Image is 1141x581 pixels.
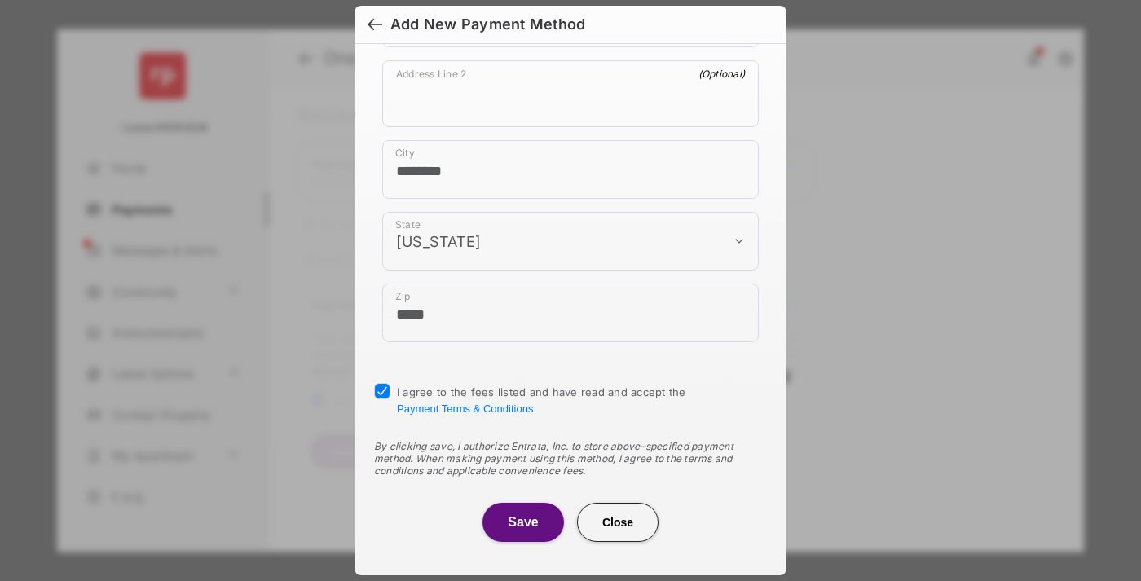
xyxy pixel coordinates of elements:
div: payment_method_screening[postal_addresses][postalCode] [382,284,759,342]
span: I agree to the fees listed and have read and accept the [397,385,686,415]
div: payment_method_screening[postal_addresses][locality] [382,140,759,199]
div: payment_method_screening[postal_addresses][administrativeArea] [382,212,759,271]
button: I agree to the fees listed and have read and accept the [397,403,533,415]
button: Close [577,503,659,542]
div: Add New Payment Method [390,15,585,33]
button: Save [482,503,564,542]
div: By clicking save, I authorize Entrata, Inc. to store above-specified payment method. When making ... [374,440,767,477]
div: payment_method_screening[postal_addresses][addressLine2] [382,60,759,127]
